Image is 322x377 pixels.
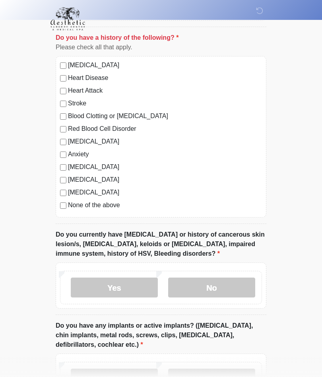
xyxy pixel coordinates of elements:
label: Yes [71,278,158,297]
label: [MEDICAL_DATA] [68,188,262,197]
input: [MEDICAL_DATA] [60,62,66,69]
input: Heart Attack [60,88,66,94]
input: [MEDICAL_DATA] [60,190,66,196]
input: Anxiety [60,152,66,158]
label: Anxiety [68,150,262,159]
label: None of the above [68,200,262,210]
label: [MEDICAL_DATA] [68,162,262,172]
label: [MEDICAL_DATA] [68,60,262,70]
label: [MEDICAL_DATA] [68,175,262,185]
label: Heart Attack [68,86,262,95]
input: None of the above [60,202,66,209]
input: [MEDICAL_DATA] [60,139,66,145]
label: Blood Clotting or [MEDICAL_DATA] [68,111,262,121]
label: Stroke [68,99,262,108]
label: Do you currently have [MEDICAL_DATA] or history of cancerous skin lesion/s, [MEDICAL_DATA], keloi... [56,230,266,258]
input: Heart Disease [60,75,66,82]
label: Heart Disease [68,73,262,83]
input: Blood Clotting or [MEDICAL_DATA] [60,113,66,120]
label: Red Blood Cell Disorder [68,124,262,134]
label: [MEDICAL_DATA] [68,137,262,146]
div: Please check all that apply. [56,43,266,52]
input: [MEDICAL_DATA] [60,177,66,183]
label: Do you have any implants or active implants? ([MEDICAL_DATA], chin implants, metal rods, screws, ... [56,321,266,350]
label: No [168,278,255,297]
img: Aesthetic Surgery Centre, PLLC Logo [48,6,88,31]
input: [MEDICAL_DATA] [60,164,66,171]
input: Stroke [60,101,66,107]
input: Red Blood Cell Disorder [60,126,66,132]
label: Do you have a history of the following? [56,33,178,43]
